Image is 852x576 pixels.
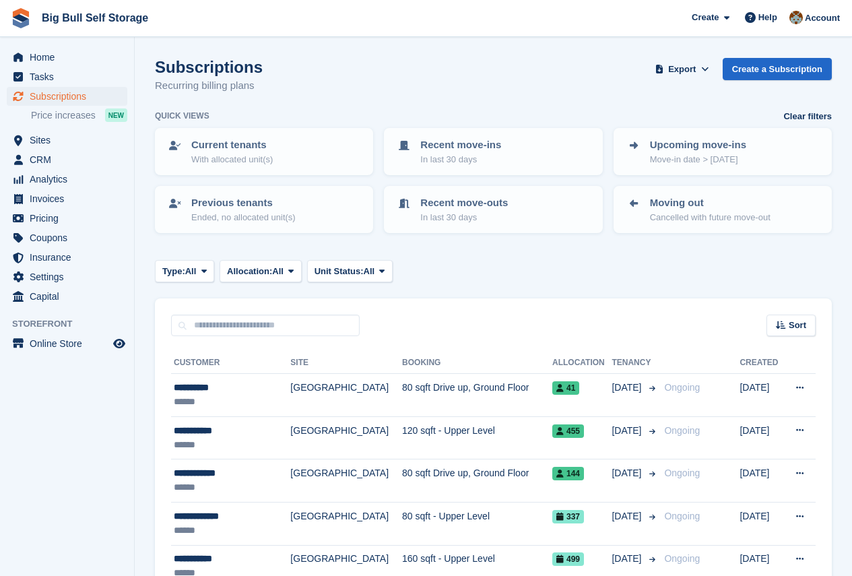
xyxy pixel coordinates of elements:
span: 144 [552,467,584,480]
p: Recent move-outs [420,195,508,211]
span: Pricing [30,209,110,228]
span: Ongoing [664,425,700,436]
td: [GEOGRAPHIC_DATA] [290,416,402,459]
span: Online Store [30,334,110,353]
span: Ongoing [664,553,700,564]
a: menu [7,267,127,286]
span: All [185,265,197,278]
a: Price increases NEW [31,108,127,123]
span: Settings [30,267,110,286]
span: Account [805,11,840,25]
span: Price increases [31,109,96,122]
p: Move-in date > [DATE] [650,153,746,166]
a: menu [7,287,127,306]
a: Preview store [111,335,127,352]
span: [DATE] [612,424,644,438]
a: menu [7,189,127,208]
th: Allocation [552,352,612,374]
a: Big Bull Self Storage [36,7,154,29]
th: Site [290,352,402,374]
span: 41 [552,381,579,395]
div: NEW [105,108,127,122]
td: [DATE] [740,416,783,459]
a: menu [7,228,127,247]
td: [DATE] [740,502,783,545]
span: 337 [552,510,584,523]
span: CRM [30,150,110,169]
img: stora-icon-8386f47178a22dfd0bd8f6a31ec36ba5ce8667c1dd55bd0f319d3a0aa187defe.svg [11,8,31,28]
span: Capital [30,287,110,306]
span: Unit Status: [315,265,364,278]
p: Current tenants [191,137,273,153]
span: Type: [162,265,185,278]
span: Invoices [30,189,110,208]
a: menu [7,87,127,106]
p: Previous tenants [191,195,296,211]
span: All [272,265,284,278]
a: Current tenants With allocated unit(s) [156,129,372,174]
span: Insurance [30,248,110,267]
p: Recent move-ins [420,137,501,153]
h6: Quick views [155,110,209,122]
span: [DATE] [612,381,644,395]
span: Ongoing [664,468,700,478]
td: 80 sqft - Upper Level [402,502,552,545]
a: menu [7,170,127,189]
p: Ended, no allocated unit(s) [191,211,296,224]
span: Home [30,48,110,67]
a: menu [7,67,127,86]
th: Booking [402,352,552,374]
img: Mike Llewellen Palmer [789,11,803,24]
p: Recurring billing plans [155,78,263,94]
p: Cancelled with future move-out [650,211,771,224]
span: 455 [552,424,584,438]
span: Tasks [30,67,110,86]
span: Subscriptions [30,87,110,106]
a: Previous tenants Ended, no allocated unit(s) [156,187,372,232]
span: Allocation: [227,265,272,278]
th: Tenancy [612,352,659,374]
p: With allocated unit(s) [191,153,273,166]
button: Unit Status: All [307,260,393,282]
span: [DATE] [612,509,644,523]
p: In last 30 days [420,153,501,166]
p: In last 30 days [420,211,508,224]
span: Ongoing [664,382,700,393]
button: Allocation: All [220,260,302,282]
th: Customer [171,352,290,374]
a: menu [7,248,127,267]
span: 499 [552,552,584,566]
a: menu [7,209,127,228]
a: Moving out Cancelled with future move-out [615,187,830,232]
a: menu [7,334,127,353]
a: Recent move-outs In last 30 days [385,187,601,232]
a: menu [7,131,127,150]
a: Clear filters [783,110,832,123]
span: Analytics [30,170,110,189]
button: Export [653,58,712,80]
td: [DATE] [740,459,783,503]
span: Ongoing [664,511,700,521]
th: Created [740,352,783,374]
td: [GEOGRAPHIC_DATA] [290,459,402,503]
span: Create [692,11,719,24]
td: [DATE] [740,374,783,417]
span: Storefront [12,317,134,331]
span: Help [758,11,777,24]
a: Create a Subscription [723,58,832,80]
span: Coupons [30,228,110,247]
td: 120 sqft - Upper Level [402,416,552,459]
a: Recent move-ins In last 30 days [385,129,601,174]
td: 80 sqft Drive up, Ground Floor [402,374,552,417]
a: Upcoming move-ins Move-in date > [DATE] [615,129,830,174]
span: [DATE] [612,552,644,566]
p: Upcoming move-ins [650,137,746,153]
p: Moving out [650,195,771,211]
span: Sort [789,319,806,332]
td: [GEOGRAPHIC_DATA] [290,374,402,417]
span: Sites [30,131,110,150]
span: All [364,265,375,278]
td: [GEOGRAPHIC_DATA] [290,502,402,545]
a: menu [7,150,127,169]
h1: Subscriptions [155,58,263,76]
